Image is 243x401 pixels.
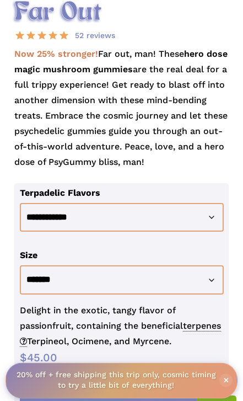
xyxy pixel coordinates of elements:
strong: Now 25% stronger! [14,49,98,59]
label: Terpadelic Flavors [20,188,100,198]
strong: 20% off + free shipping this trip only, cosmic timing to try a little bit of everything! [17,368,216,388]
span: $ [20,351,27,364]
p: Delight in the exotic, tangy flavor of passionfruit, containing the beneficial Terpineol, Ocimene... [20,303,223,350]
label: Size [20,250,37,260]
strong: hero dose magic mushroom gummies [14,49,228,74]
bdi: 45.00 [20,351,57,364]
p: Far out, man! These are the real deal for a full trippy experience! Get ready to blast off into a... [14,46,228,183]
span: × [219,372,233,385]
span: terpenes [20,320,221,347]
